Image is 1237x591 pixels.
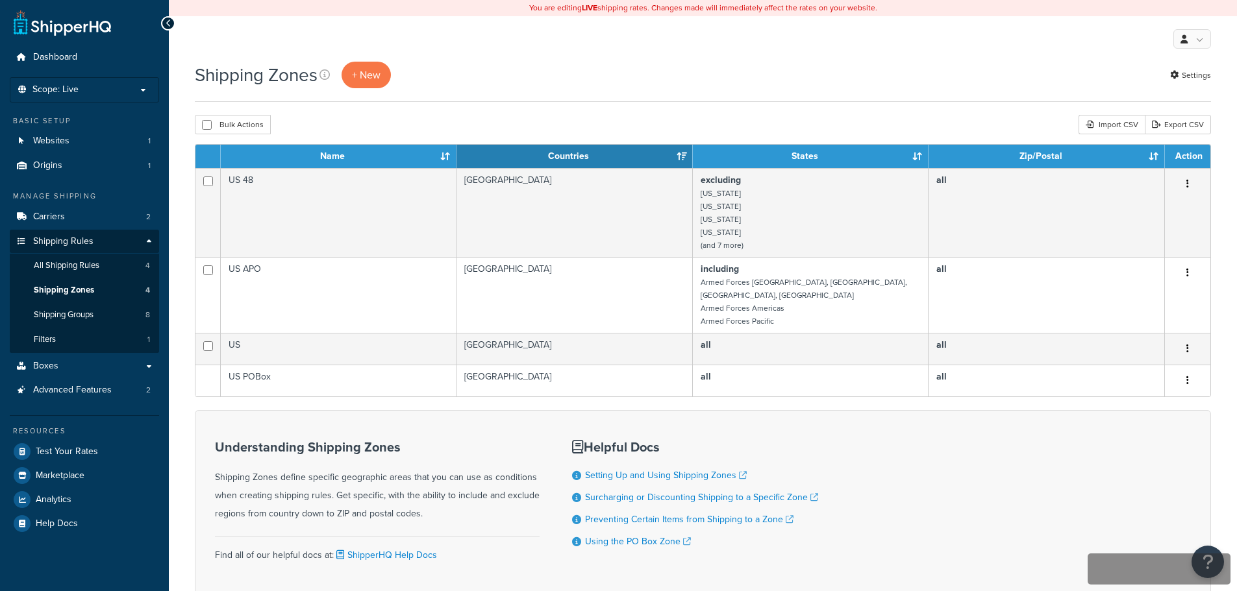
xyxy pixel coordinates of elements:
[1145,115,1211,134] a: Export CSV
[693,145,929,168] th: States: activate to sort column ascending
[10,354,159,378] a: Boxes
[10,254,159,278] a: All Shipping Rules 4
[10,230,159,353] li: Shipping Rules
[195,115,271,134] button: Bulk Actions
[36,470,84,481] span: Marketplace
[146,385,151,396] span: 2
[929,145,1165,168] th: Zip/Postal: activate to sort column ascending
[701,200,741,212] small: [US_STATE]
[701,370,711,383] b: all
[456,145,693,168] th: Countries: activate to sort column ascending
[215,440,540,523] div: Shipping Zones define specific geographic areas that you can use as conditions when creating ship...
[34,309,94,320] span: Shipping Groups
[701,262,739,276] b: including
[221,365,456,396] td: US POBox
[936,370,947,383] b: all
[145,309,150,320] span: 8
[10,303,159,327] a: Shipping Groups 8
[33,385,112,396] span: Advanced Features
[32,84,79,95] span: Scope: Live
[10,328,159,352] a: Filters 1
[582,2,597,14] b: LIVE
[572,440,818,454] h3: Helpful Docs
[10,512,159,535] a: Help Docs
[10,278,159,302] li: Shipping Zones
[10,328,159,352] li: Filters
[456,168,693,257] td: [GEOGRAPHIC_DATA]
[34,260,99,271] span: All Shipping Rules
[456,333,693,365] td: [GEOGRAPHIC_DATA]
[10,303,159,327] li: Shipping Groups
[10,440,159,463] a: Test Your Rates
[148,136,151,147] span: 1
[33,136,69,147] span: Websites
[936,338,947,352] b: all
[10,115,159,127] div: Basic Setup
[215,536,540,564] div: Find all of our helpful docs at:
[10,45,159,69] a: Dashboard
[10,129,159,153] li: Websites
[334,548,437,562] a: ShipperHQ Help Docs
[36,518,78,529] span: Help Docs
[585,513,793,526] a: Preventing Certain Items from Shipping to a Zone
[33,52,77,63] span: Dashboard
[33,211,65,223] span: Carriers
[14,10,111,36] a: ShipperHQ Home
[1079,115,1145,134] div: Import CSV
[33,160,62,171] span: Origins
[221,333,456,365] td: US
[215,440,540,454] h3: Understanding Shipping Zones
[10,378,159,402] a: Advanced Features 2
[701,276,907,301] small: Armed Forces [GEOGRAPHIC_DATA], [GEOGRAPHIC_DATA], [GEOGRAPHIC_DATA], [GEOGRAPHIC_DATA]
[145,260,150,271] span: 4
[146,211,151,223] span: 2
[936,173,947,187] b: all
[352,67,381,82] span: + New
[33,361,58,372] span: Boxes
[1170,66,1211,84] a: Settings
[585,535,691,548] a: Using the PO Box Zone
[10,154,159,178] li: Origins
[701,302,784,314] small: Armed Forces Americas
[585,490,818,504] a: Surcharging or Discounting Shipping to a Specific Zone
[10,426,159,437] div: Resources
[701,239,743,251] small: (and 7 more)
[147,334,150,345] span: 1
[456,257,693,333] td: [GEOGRAPHIC_DATA]
[342,62,391,88] a: + New
[701,338,711,352] b: all
[145,285,150,296] span: 4
[10,278,159,302] a: Shipping Zones 4
[10,230,159,254] a: Shipping Rules
[10,464,159,487] a: Marketplace
[456,365,693,396] td: [GEOGRAPHIC_DATA]
[10,129,159,153] a: Websites 1
[148,160,151,171] span: 1
[34,285,94,296] span: Shipping Zones
[195,62,318,88] h1: Shipping Zones
[33,236,94,247] span: Shipping Rules
[34,334,56,345] span: Filters
[701,315,774,327] small: Armed Forces Pacific
[10,154,159,178] a: Origins 1
[10,205,159,229] a: Carriers 2
[221,257,456,333] td: US APO
[36,446,98,457] span: Test Your Rates
[10,191,159,202] div: Manage Shipping
[701,213,741,225] small: [US_STATE]
[701,187,741,199] small: [US_STATE]
[1165,145,1210,168] th: Action
[585,468,747,482] a: Setting Up and Using Shipping Zones
[36,494,71,505] span: Analytics
[10,254,159,278] li: All Shipping Rules
[221,145,456,168] th: Name: activate to sort column ascending
[10,488,159,511] a: Analytics
[936,262,947,276] b: all
[1192,546,1224,578] button: Open Resource Center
